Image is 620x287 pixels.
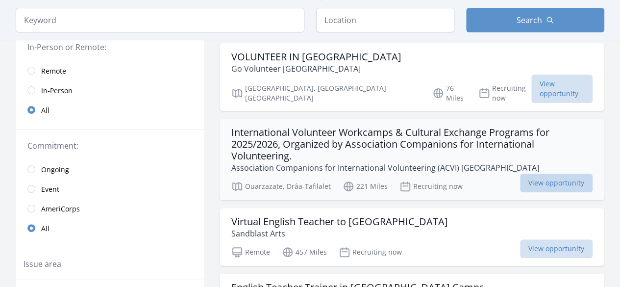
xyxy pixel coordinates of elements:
p: 221 Miles [343,181,388,192]
a: Remote [16,61,204,80]
legend: Commitment: [27,140,192,152]
span: Event [41,184,59,194]
span: AmeriCorps [41,204,80,214]
span: Remote [41,66,66,76]
h3: VOLUNTEER IN [GEOGRAPHIC_DATA] [231,51,401,63]
a: All [16,100,204,120]
h3: International Volunteer Workcamps & Cultural Exchange Programs for 2025/2026, Organized by Associ... [231,127,593,162]
input: Keyword [16,8,304,32]
span: All [41,105,50,115]
a: VOLUNTEER IN [GEOGRAPHIC_DATA] Go Volunteer [GEOGRAPHIC_DATA] [GEOGRAPHIC_DATA], [GEOGRAPHIC_DATA... [220,43,604,111]
span: All [41,224,50,234]
legend: Issue area [24,258,61,270]
a: Event [16,179,204,199]
a: Virtual English Teacher to [GEOGRAPHIC_DATA] Sandblast Arts Remote 457 Miles Recruiting now View ... [220,208,604,266]
p: 457 Miles [282,246,327,258]
p: Recruiting now [399,181,463,192]
legend: In-Person or Remote: [27,41,192,53]
span: Search [517,14,542,26]
a: International Volunteer Workcamps & Cultural Exchange Programs for 2025/2026, Organized by Associ... [220,119,604,200]
p: Ouarzazate, Drâa-Tafilalet [231,181,331,192]
p: Remote [231,246,270,258]
p: Go Volunteer [GEOGRAPHIC_DATA] [231,63,401,75]
a: Ongoing [16,159,204,179]
button: Search [466,8,604,32]
input: Location [316,8,454,32]
p: Recruiting now [478,83,531,103]
a: In-Person [16,80,204,100]
span: View opportunity [520,239,593,258]
span: View opportunity [520,174,593,192]
span: In-Person [41,86,73,96]
span: View opportunity [531,75,593,103]
span: Ongoing [41,165,69,175]
p: Sandblast Arts [231,228,448,239]
p: Association Companions for International Volunteering (ACVI) [GEOGRAPHIC_DATA] [231,162,593,174]
a: All [16,218,204,238]
p: Recruiting now [339,246,402,258]
p: 76 Miles [432,83,467,103]
p: [GEOGRAPHIC_DATA], [GEOGRAPHIC_DATA]-[GEOGRAPHIC_DATA] [231,83,421,103]
h3: Virtual English Teacher to [GEOGRAPHIC_DATA] [231,216,448,228]
a: AmeriCorps [16,199,204,218]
